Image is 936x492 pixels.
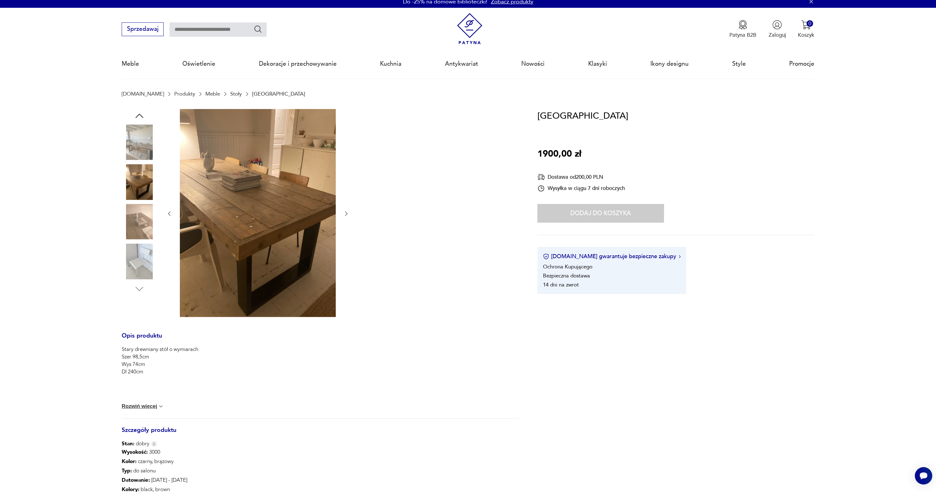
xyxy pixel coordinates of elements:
img: Zdjęcie produktu Stary stół industrialny [122,164,157,200]
button: 0Koszyk [798,20,814,39]
a: Meble [205,91,220,97]
h3: Opis produktu [122,334,519,346]
img: Ikonka użytkownika [772,20,782,30]
img: Ikona koszyka [801,20,811,30]
a: Ikony designu [650,50,689,78]
a: Dekoracje i przechowywanie [259,50,337,78]
span: dobry [122,440,149,447]
p: [GEOGRAPHIC_DATA] [252,91,305,97]
p: Stary drewniany stół o wymiarach: Szer 98,5cm Wys 74cm Dl 240cm [122,346,199,376]
img: Ikona strzałki w prawo [679,255,681,258]
p: Koszyk [798,31,814,39]
button: Rozwiń więcej [122,403,164,409]
a: Stoły [230,91,242,97]
img: Ikona dostawy [537,173,545,181]
a: Promocje [789,50,814,78]
a: Klasyki [588,50,607,78]
li: Ochrona Kupującego [543,263,592,270]
img: Zdjęcie produktu Stary stół industrialny [122,204,157,239]
img: Ikona certyfikatu [543,253,549,260]
a: Nowości [521,50,545,78]
p: Patyna B2B [729,31,756,39]
div: Dostawa od 200,00 PLN [537,173,625,181]
button: Patyna B2B [729,20,756,39]
div: 0 [807,20,813,27]
a: [DOMAIN_NAME] [122,91,164,97]
a: Meble [122,50,139,78]
p: 3000 [122,447,187,457]
img: chevron down [158,403,164,409]
button: [DOMAIN_NAME] gwarantuje bezpieczne zakupy [543,253,681,260]
img: Patyna - sklep z meblami i dekoracjami vintage [454,13,485,45]
img: Zdjęcie produktu Stary stół industrialny [180,109,336,317]
li: Bezpieczna dostawa [543,272,590,279]
a: Style [732,50,746,78]
iframe: Smartsupp widget button [915,467,932,485]
p: Zaloguj [769,31,786,39]
a: Antykwariat [445,50,478,78]
h3: Szczegóły produktu [122,428,519,440]
button: Szukaj [254,25,263,34]
button: Zaloguj [769,20,786,39]
img: Ikona medalu [738,20,748,30]
img: Zdjęcie produktu Stary stół industrialny [122,125,157,160]
p: [DATE] - [DATE] [122,475,187,485]
b: Kolor: [122,458,137,465]
p: czarny, brązowy [122,457,187,466]
a: Kuchnia [380,50,401,78]
button: Sprzedawaj [122,22,164,36]
li: 14 dni na zwrot [543,281,579,288]
p: 1900,00 zł [537,147,581,161]
div: Wysyłka w ciągu 7 dni roboczych [537,185,625,192]
h1: [GEOGRAPHIC_DATA] [537,109,628,123]
b: Typ : [122,467,132,474]
img: Info icon [151,441,157,447]
a: Oświetlenie [182,50,215,78]
img: Zdjęcie produktu Stary stół industrialny [122,244,157,279]
b: Datowanie : [122,476,150,484]
a: Sprzedawaj [122,27,164,32]
a: Produkty [174,91,195,97]
a: Ikona medaluPatyna B2B [729,20,756,39]
p: do salonu [122,466,187,475]
b: Wysokość : [122,448,148,456]
b: Stan: [122,440,134,447]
